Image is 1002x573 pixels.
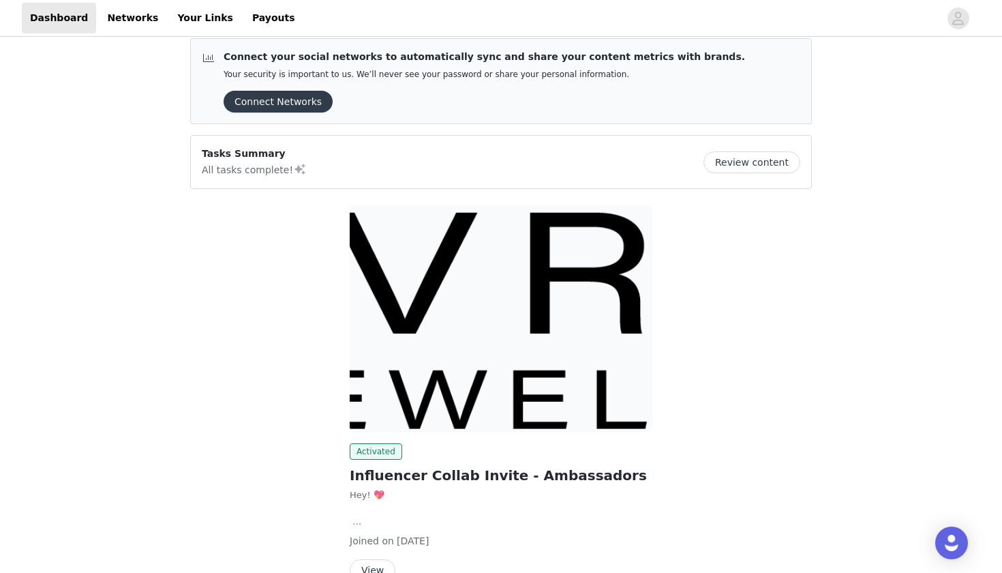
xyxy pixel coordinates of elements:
[350,443,402,460] span: Activated
[224,70,745,80] p: Your security is important to us. We’ll never see your password or share your personal information.
[350,205,652,432] img: Evry Jewels
[350,465,652,486] h2: Influencer Collab Invite - Ambassadors
[99,3,166,33] a: Networks
[224,91,333,113] button: Connect Networks
[202,147,307,161] p: Tasks Summary
[224,50,745,64] p: Connect your social networks to automatically sync and share your content metrics with brands.
[169,3,241,33] a: Your Links
[244,3,303,33] a: Payouts
[202,161,307,177] p: All tasks complete!
[350,488,652,502] p: Hey! 💖
[397,535,429,546] span: [DATE]
[952,8,965,29] div: avatar
[935,527,968,559] div: Open Intercom Messenger
[22,3,96,33] a: Dashboard
[703,151,800,173] button: Review content
[350,535,394,546] span: Joined on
